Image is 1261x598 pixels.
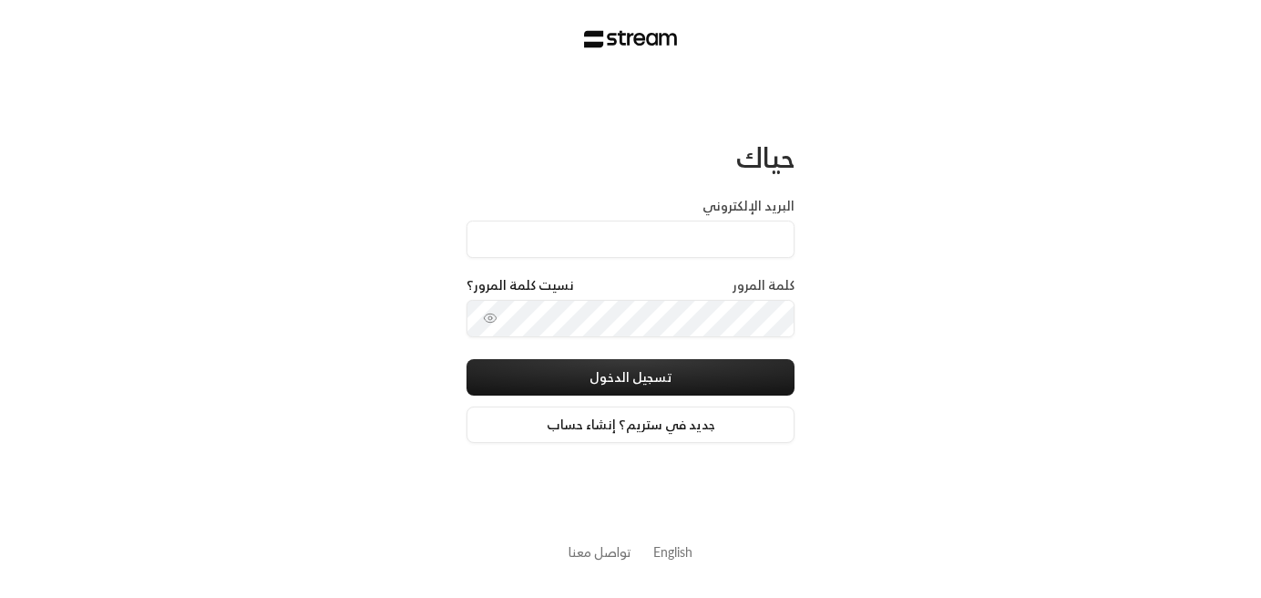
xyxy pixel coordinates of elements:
button: تواصل معنا [569,542,631,562]
a: English [653,535,692,569]
label: كلمة المرور [733,276,795,294]
button: تسجيل الدخول [466,359,795,396]
span: حياك [736,133,795,181]
a: جديد في ستريم؟ إنشاء حساب [466,407,795,443]
button: toggle password visibility [476,304,505,333]
a: نسيت كلمة المرور؟ [466,276,574,294]
a: تواصل معنا [569,541,631,563]
img: Stream Logo [584,30,678,48]
label: البريد الإلكتروني [702,197,795,215]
